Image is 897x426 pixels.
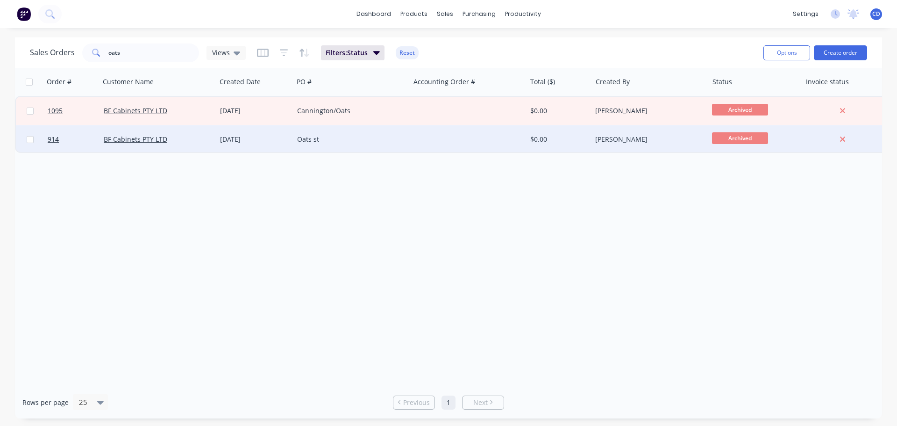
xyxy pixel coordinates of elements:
a: dashboard [352,7,396,21]
div: PO # [297,77,312,87]
div: Invoice status [806,77,849,87]
div: purchasing [458,7,500,21]
div: sales [432,7,458,21]
span: 1095 [48,106,63,116]
a: 914 [48,125,104,153]
div: Oats st [297,135,401,144]
div: $0.00 [530,135,585,144]
span: 914 [48,135,59,144]
button: Options [763,45,810,60]
div: Total ($) [530,77,555,87]
a: Next page [463,398,504,407]
div: Order # [47,77,71,87]
div: [DATE] [220,135,290,144]
div: [DATE] [220,106,290,116]
a: BF Cabinets PTY LTD [104,106,167,115]
span: CD [872,10,880,18]
div: Created By [596,77,630,87]
span: Views [212,48,230,58]
span: Filters: Status [326,48,368,58]
div: Status [712,77,732,87]
span: Previous [403,398,430,407]
div: productivity [500,7,546,21]
ul: Pagination [389,396,508,410]
span: Rows per page [22,398,69,407]
div: Accounting Order # [413,77,475,87]
div: $0.00 [530,106,585,116]
a: 1095 [48,97,104,125]
div: Cannington/Oats [297,106,401,116]
button: Filters:Status [321,45,384,60]
div: products [396,7,432,21]
a: Previous page [393,398,434,407]
span: Archived [712,104,768,116]
input: Search... [108,43,199,62]
div: settings [788,7,823,21]
img: Factory [17,7,31,21]
span: Archived [712,132,768,144]
div: Customer Name [103,77,154,87]
a: Page 1 is your current page [441,396,456,410]
button: Create order [814,45,867,60]
div: Created Date [220,77,261,87]
h1: Sales Orders [30,48,75,57]
span: Next [473,398,488,407]
button: Reset [396,46,419,59]
div: [PERSON_NAME] [595,106,699,116]
a: BF Cabinets PTY LTD [104,135,167,144]
div: [PERSON_NAME] [595,135,699,144]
